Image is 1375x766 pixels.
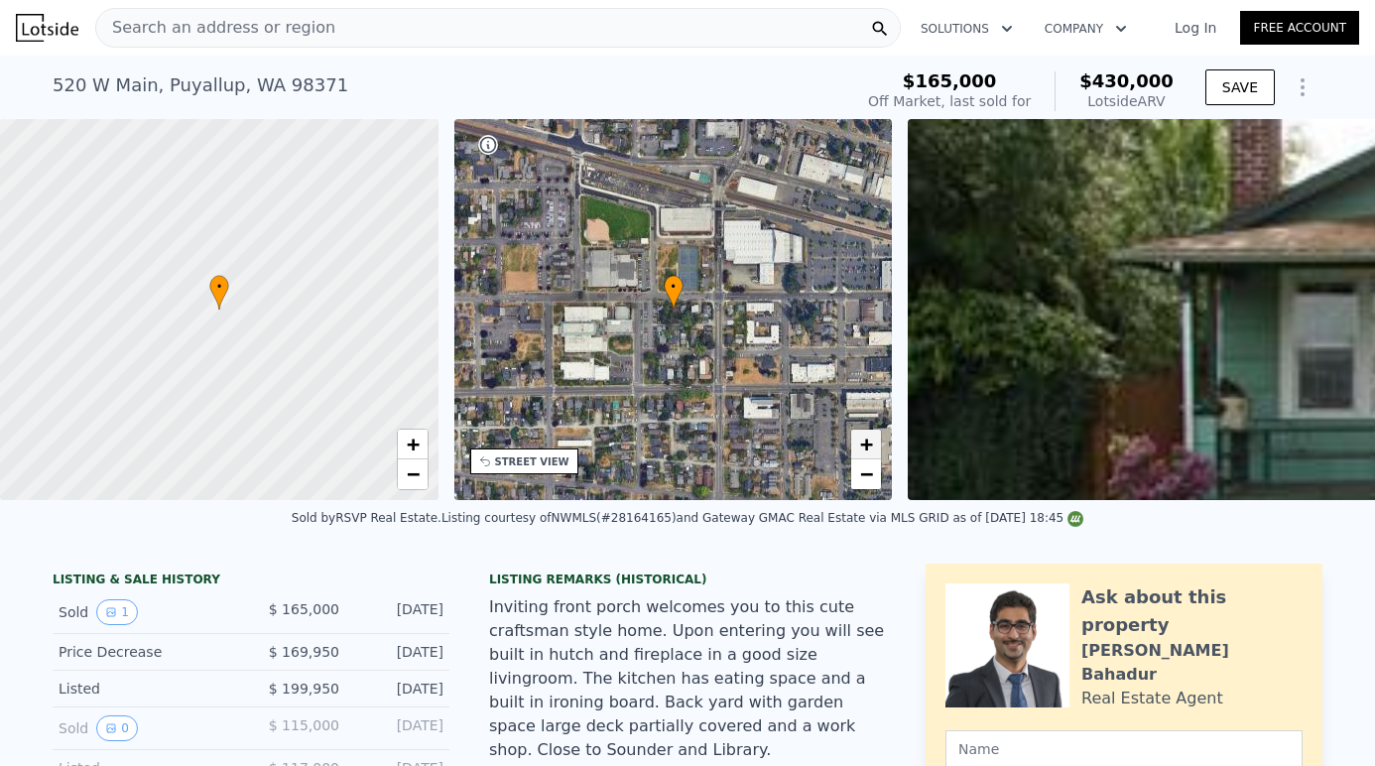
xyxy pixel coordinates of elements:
a: Zoom in [851,430,881,459]
img: NWMLS Logo [1067,511,1083,527]
a: Zoom out [851,459,881,489]
div: • [664,275,684,310]
div: Sold by RSVP Real Estate . [292,511,441,525]
div: Sold [59,599,235,625]
button: View historical data [96,599,138,625]
div: [PERSON_NAME] Bahadur [1081,639,1303,687]
div: LISTING & SALE HISTORY [53,572,449,591]
a: Free Account [1240,11,1359,45]
div: Ask about this property [1081,583,1303,639]
div: Real Estate Agent [1081,687,1223,710]
div: Listed [59,679,235,699]
span: Search an address or region [96,16,335,40]
div: Lotside ARV [1079,91,1174,111]
button: Solutions [905,11,1029,47]
span: $430,000 [1079,70,1174,91]
div: • [209,275,229,310]
button: View historical data [96,715,138,741]
span: + [406,432,419,456]
div: Listing Remarks (Historical) [489,572,886,587]
div: Price Decrease [59,642,235,662]
button: Show Options [1283,67,1322,107]
div: STREET VIEW [495,454,569,469]
span: $ 115,000 [269,717,339,733]
span: − [406,461,419,486]
div: [DATE] [355,679,443,699]
span: − [860,461,873,486]
span: • [664,278,684,296]
div: 520 W Main , Puyallup , WA 98371 [53,71,348,99]
span: $ 199,950 [269,681,339,697]
button: Company [1029,11,1143,47]
div: Listing courtesy of NWMLS (#28164165) and Gateway GMAC Real Estate via MLS GRID as of [DATE] 18:45 [441,511,1083,525]
a: Zoom out [398,459,428,489]
span: $165,000 [903,70,997,91]
span: • [209,278,229,296]
a: Zoom in [398,430,428,459]
span: $ 169,950 [269,644,339,660]
div: Inviting front porch welcomes you to this cute craftsman style home. Upon entering you will see b... [489,595,886,762]
span: $ 165,000 [269,601,339,617]
div: [DATE] [355,599,443,625]
div: [DATE] [355,715,443,741]
div: [DATE] [355,642,443,662]
a: Log In [1151,18,1240,38]
div: Off Market, last sold for [868,91,1031,111]
img: Lotside [16,14,78,42]
div: Sold [59,715,235,741]
button: SAVE [1205,69,1275,105]
span: + [860,432,873,456]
